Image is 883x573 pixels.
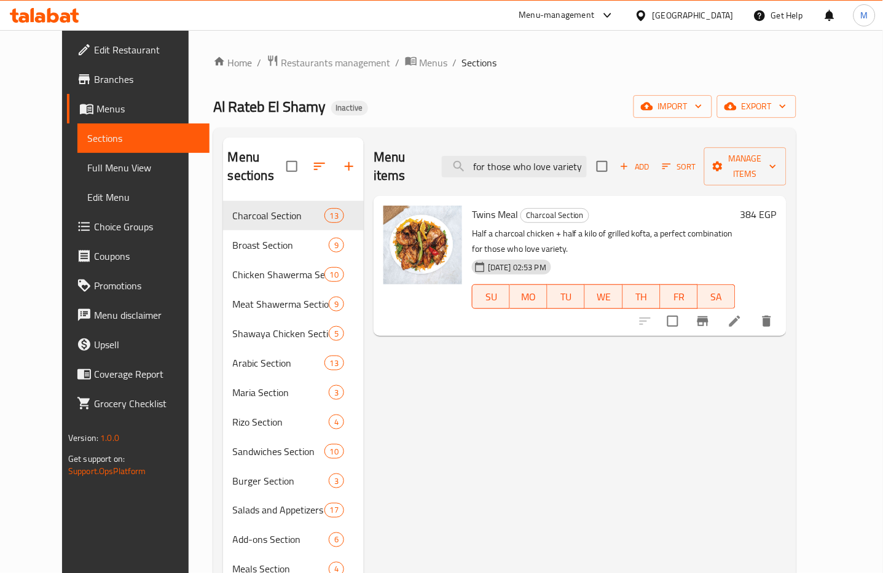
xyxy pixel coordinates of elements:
[331,101,368,115] div: Inactive
[325,357,343,369] span: 13
[405,55,448,71] a: Menus
[714,151,777,182] span: Manage items
[223,260,364,289] div: Chicken Shawerma Section10
[325,446,343,458] span: 10
[590,288,618,306] span: WE
[698,284,736,309] button: SA
[704,147,787,185] button: Manage items
[233,415,329,429] span: Rizo Section
[728,314,742,329] a: Edit menu item
[643,99,702,114] span: import
[325,269,343,281] span: 10
[329,415,344,429] div: items
[94,308,200,322] span: Menu disclaimer
[329,532,344,547] div: items
[233,444,324,459] div: Sandwiches Section
[267,55,391,71] a: Restaurants management
[628,288,656,306] span: TH
[589,154,615,179] span: Select section
[420,55,448,70] span: Menus
[329,416,343,428] span: 4
[279,154,305,179] span: Select all sections
[213,93,326,120] span: Al Rateb El Shamy
[510,284,547,309] button: MO
[228,148,286,185] h2: Menu sections
[520,208,589,223] div: Charcoal Section
[660,308,686,334] span: Select to update
[717,95,796,118] button: export
[324,208,344,223] div: items
[233,356,324,370] span: Arabic Section
[615,157,654,176] button: Add
[727,99,787,114] span: export
[223,378,364,407] div: Maria Section3
[329,298,343,310] span: 9
[329,534,343,546] span: 6
[329,297,344,311] div: items
[752,306,782,336] button: delete
[67,212,210,241] a: Choice Groups
[305,152,334,181] span: Sort sections
[324,267,344,282] div: items
[67,300,210,330] a: Menu disclaimer
[100,430,119,446] span: 1.0.0
[67,359,210,389] a: Coverage Report
[233,238,329,252] span: Broast Section
[94,337,200,352] span: Upsell
[213,55,796,71] nav: breadcrumb
[477,288,505,306] span: SU
[329,387,343,399] span: 3
[703,288,731,306] span: SA
[233,326,329,341] span: Shawaya Chicken Section
[233,267,324,282] span: Chicken Shawerma Section
[329,326,344,341] div: items
[515,288,543,306] span: MO
[325,210,343,222] span: 13
[67,330,210,359] a: Upsell
[87,160,200,175] span: Full Menu View
[233,532,329,547] span: Add-ons Section
[618,160,651,174] span: Add
[223,437,364,466] div: Sandwiches Section10
[223,466,364,496] div: Burger Section3
[659,157,699,176] button: Sort
[87,190,200,205] span: Edit Menu
[67,389,210,418] a: Grocery Checklist
[233,503,324,518] div: Salads and Appetizers Section
[233,208,324,223] div: Charcoal Section
[472,205,518,224] span: Twins Meal
[662,160,696,174] span: Sort
[383,206,462,284] img: Twins Meal
[213,55,253,70] a: Home
[67,64,210,94] a: Branches
[661,284,698,309] button: FR
[472,226,736,257] p: Half a charcoal chicken + half a kilo of grilled kofta, a perfect combination for those who love ...
[94,367,200,381] span: Coverage Report
[453,55,457,70] li: /
[77,153,210,182] a: Full Menu View
[396,55,400,70] li: /
[688,306,718,336] button: Branch-specific-item
[521,208,589,222] span: Charcoal Section
[223,319,364,348] div: Shawaya Chicken Section5
[67,271,210,300] a: Promotions
[483,262,551,273] span: [DATE] 02:53 PM
[552,288,580,306] span: TU
[94,72,200,87] span: Branches
[519,8,595,23] div: Menu-management
[77,182,210,212] a: Edit Menu
[329,474,344,488] div: items
[324,503,344,518] div: items
[94,278,200,293] span: Promotions
[653,9,734,22] div: [GEOGRAPHIC_DATA]
[861,9,868,22] span: M
[233,474,329,488] span: Burger Section
[223,289,364,319] div: Meat Shawerma Section9
[462,55,497,70] span: Sections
